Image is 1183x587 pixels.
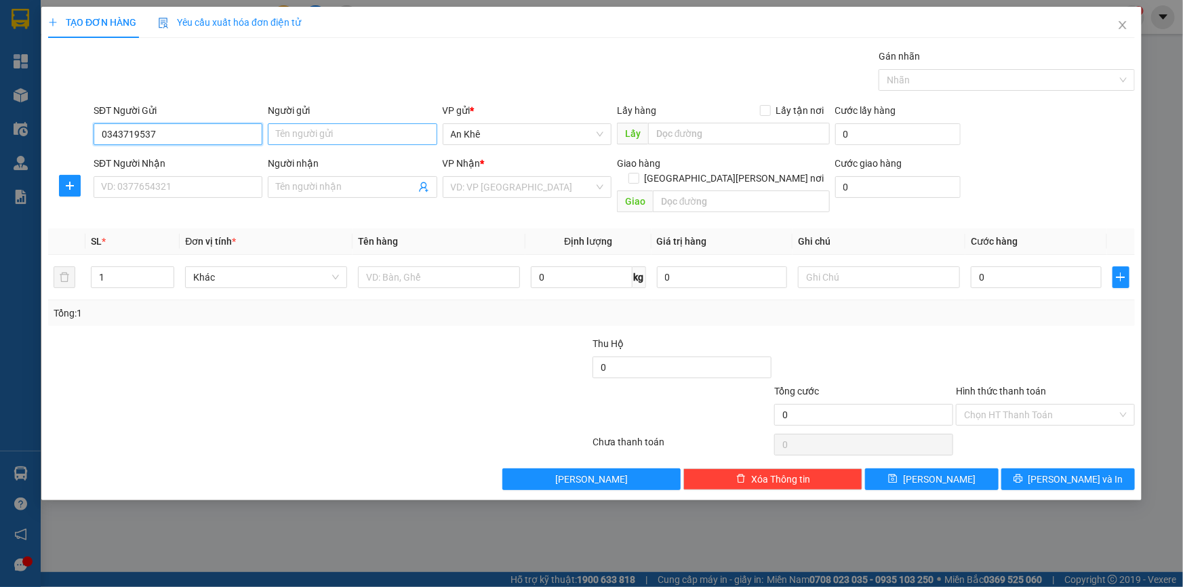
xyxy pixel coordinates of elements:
[617,123,648,144] span: Lấy
[60,180,80,191] span: plus
[158,18,169,28] img: icon
[54,306,457,321] div: Tổng: 1
[1117,20,1128,31] span: close
[1028,472,1123,487] span: [PERSON_NAME] và In
[793,228,965,255] th: Ghi chú
[956,386,1046,397] label: Hình thức thanh toán
[54,266,75,288] button: delete
[879,51,920,62] label: Gán nhãn
[617,190,653,212] span: Giao
[771,103,830,118] span: Lấy tận nơi
[443,158,481,169] span: VP Nhận
[451,124,603,144] span: An Khê
[774,386,819,397] span: Tổng cước
[358,266,520,288] input: VD: Bàn, Ghế
[657,266,788,288] input: 0
[1104,7,1142,45] button: Close
[835,123,961,145] input: Cước lấy hàng
[1112,266,1129,288] button: plus
[903,472,976,487] span: [PERSON_NAME]
[502,468,681,490] button: [PERSON_NAME]
[736,474,746,485] span: delete
[1014,474,1023,485] span: printer
[94,103,262,118] div: SĐT Người Gửi
[865,468,999,490] button: save[PERSON_NAME]
[1001,468,1135,490] button: printer[PERSON_NAME] và In
[555,472,628,487] span: [PERSON_NAME]
[59,175,81,197] button: plus
[418,182,429,193] span: user-add
[48,17,136,28] span: TẠO ĐƠN HÀNG
[592,434,774,458] div: Chưa thanh toán
[639,171,830,186] span: [GEOGRAPHIC_DATA][PERSON_NAME] nơi
[888,474,898,485] span: save
[593,338,624,349] span: Thu Hộ
[971,236,1018,247] span: Cước hàng
[443,103,611,118] div: VP gửi
[185,236,236,247] span: Đơn vị tính
[835,105,896,116] label: Cước lấy hàng
[835,176,961,198] input: Cước giao hàng
[94,156,262,171] div: SĐT Người Nhận
[617,158,660,169] span: Giao hàng
[835,158,902,169] label: Cước giao hàng
[751,472,810,487] span: Xóa Thông tin
[193,267,339,287] span: Khác
[683,468,862,490] button: deleteXóa Thông tin
[657,236,707,247] span: Giá trị hàng
[1113,272,1129,283] span: plus
[268,156,437,171] div: Người nhận
[798,266,960,288] input: Ghi Chú
[268,103,437,118] div: Người gửi
[617,105,656,116] span: Lấy hàng
[48,18,58,27] span: plus
[648,123,830,144] input: Dọc đường
[358,236,398,247] span: Tên hàng
[653,190,830,212] input: Dọc đường
[564,236,612,247] span: Định lượng
[91,236,102,247] span: SL
[633,266,646,288] span: kg
[158,17,301,28] span: Yêu cầu xuất hóa đơn điện tử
